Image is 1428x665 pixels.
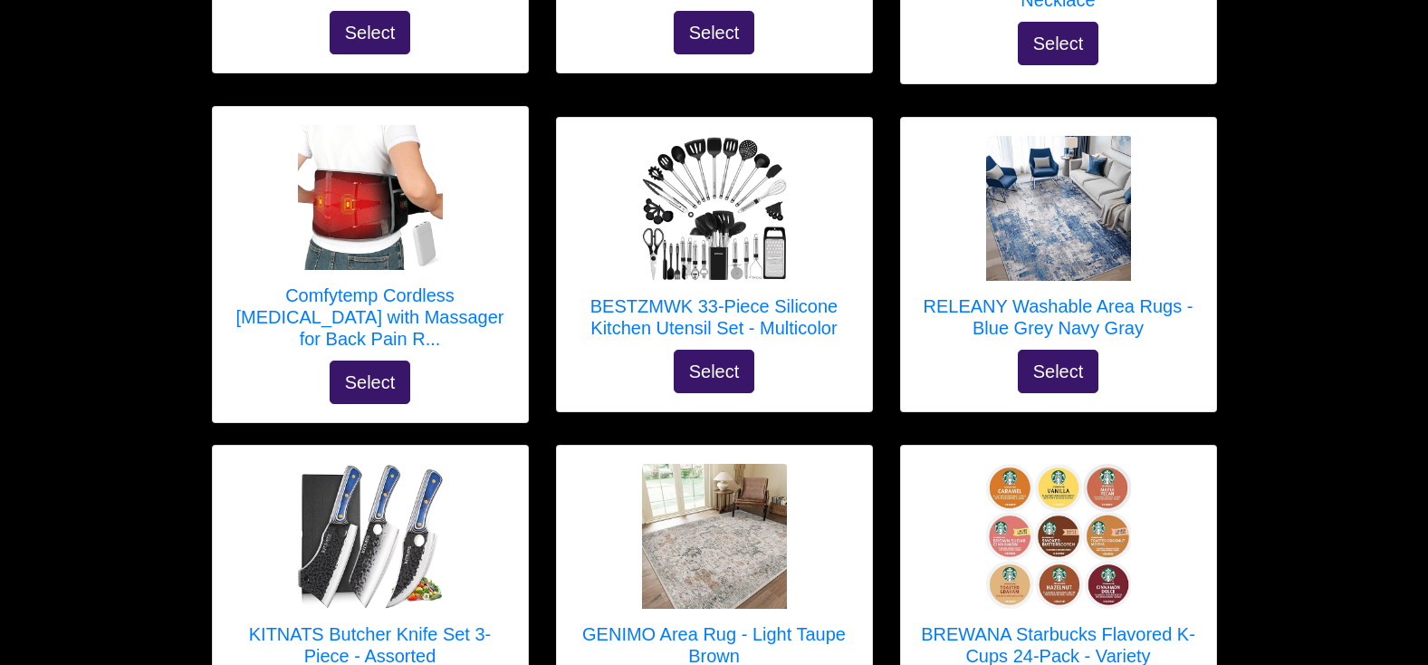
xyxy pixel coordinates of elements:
[231,125,510,361] a: Comfytemp Cordless Heating Pad with Massager for Back Pain Relief, Portable Lower Back Massager F...
[330,361,411,404] button: Select
[642,136,787,281] img: BESTZMWK 33-Piece Silicone Kitchen Utensil Set - Multicolor
[298,464,443,609] img: KITNATS Butcher Knife Set 3-Piece - Assorted
[575,136,854,350] a: BESTZMWK 33-Piece Silicone Kitchen Utensil Set - Multicolor BESTZMWK 33-Piece Silicone Kitchen Ut...
[986,136,1131,281] img: RELEANY Washable Area Rugs - Blue Grey Navy Gray
[674,11,755,54] button: Select
[986,464,1131,609] img: BREWANA Starbucks Flavored K-Cups 24-Pack - Variety
[1018,22,1099,65] button: Select
[919,295,1198,339] h5: RELEANY Washable Area Rugs - Blue Grey Navy Gray
[231,284,510,350] h5: Comfytemp Cordless [MEDICAL_DATA] with Massager for Back Pain R...
[1018,350,1099,393] button: Select
[575,295,854,339] h5: BESTZMWK 33-Piece Silicone Kitchen Utensil Set - Multicolor
[919,136,1198,350] a: RELEANY Washable Area Rugs - Blue Grey Navy Gray RELEANY Washable Area Rugs - Blue Grey Navy Gray
[330,11,411,54] button: Select
[298,125,443,270] img: Comfytemp Cordless Heating Pad with Massager for Back Pain Relief, Portable Lower Back Massager F...
[674,350,755,393] button: Select
[642,464,787,609] img: GENIMO Area Rug - Light Taupe Brown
